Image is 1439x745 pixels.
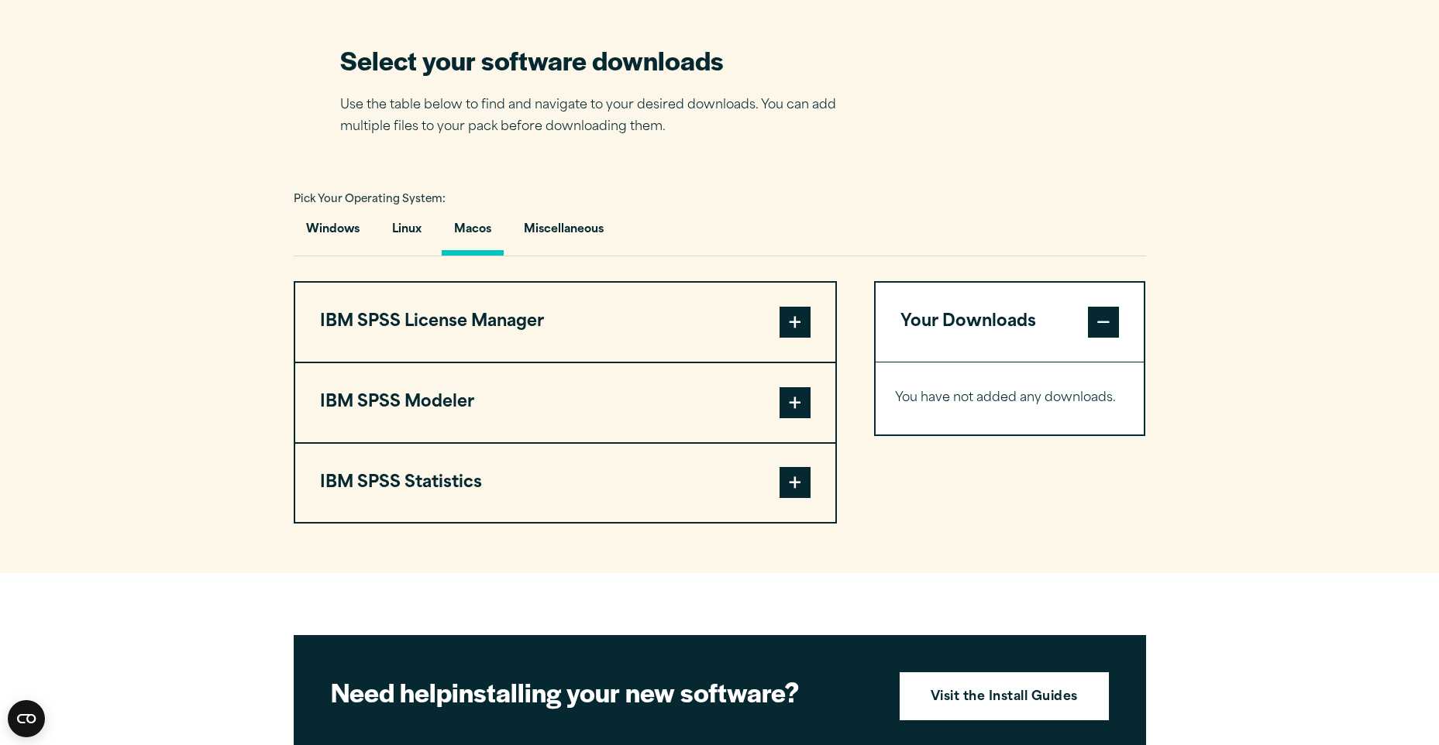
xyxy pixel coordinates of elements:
[294,194,446,204] span: Pick Your Operating System:
[876,283,1145,362] button: Your Downloads
[294,211,372,256] button: Windows
[900,672,1109,720] a: Visit the Install Guides
[895,387,1125,410] p: You have not added any downloads.
[442,211,504,256] button: Macos
[380,211,434,256] button: Linux
[295,283,835,362] button: IBM SPSS License Manager
[331,673,452,710] strong: Need help
[340,43,859,77] h2: Select your software downloads
[295,444,835,523] button: IBM SPSS Statistics
[331,675,873,709] h2: installing your new software?
[8,700,45,737] button: Open CMP widget
[511,211,616,256] button: Miscellaneous
[876,362,1145,434] div: Your Downloads
[340,94,859,139] p: Use the table below to find and navigate to your desired downloads. You can add multiple files to...
[931,688,1078,708] strong: Visit the Install Guides
[295,363,835,442] button: IBM SPSS Modeler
